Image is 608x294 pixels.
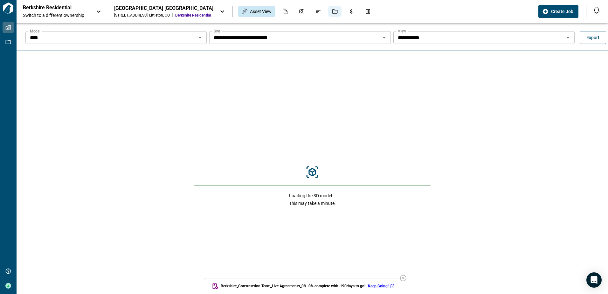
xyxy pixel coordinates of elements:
div: Jobs [328,6,342,17]
div: Photos [295,6,308,17]
button: Open [563,33,572,42]
label: Model [30,28,40,34]
div: Budgets [345,6,358,17]
label: Site [214,28,220,34]
button: Open notification feed [591,5,602,15]
span: This may take a minute. [289,200,336,206]
span: Berkshire_Construction Team_Live Agreements_08 [221,283,306,289]
span: Berkshire Residential [175,13,213,18]
a: Keep Going! [368,283,396,289]
div: Open Intercom Messenger [586,272,602,288]
label: View [398,28,406,34]
div: [STREET_ADDRESS] , Littleton , CO [114,13,170,18]
span: Switch to a different ownership [23,12,90,18]
span: Create Job [551,8,573,15]
div: [GEOGRAPHIC_DATA] [GEOGRAPHIC_DATA] [114,5,213,11]
button: Create Job [538,5,578,18]
span: 0 % complete with -190 days to go! [308,283,365,289]
div: Asset View [238,6,275,17]
button: Open [380,33,389,42]
div: Issues & Info [312,6,325,17]
span: Asset View [250,8,272,15]
div: Documents [279,6,292,17]
button: Open [196,33,204,42]
p: Berkshire Residential [23,4,80,11]
span: Export [586,34,599,41]
div: Takeoff Center [361,6,375,17]
button: Export [580,31,606,44]
span: Loading the 3D model [289,192,336,199]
